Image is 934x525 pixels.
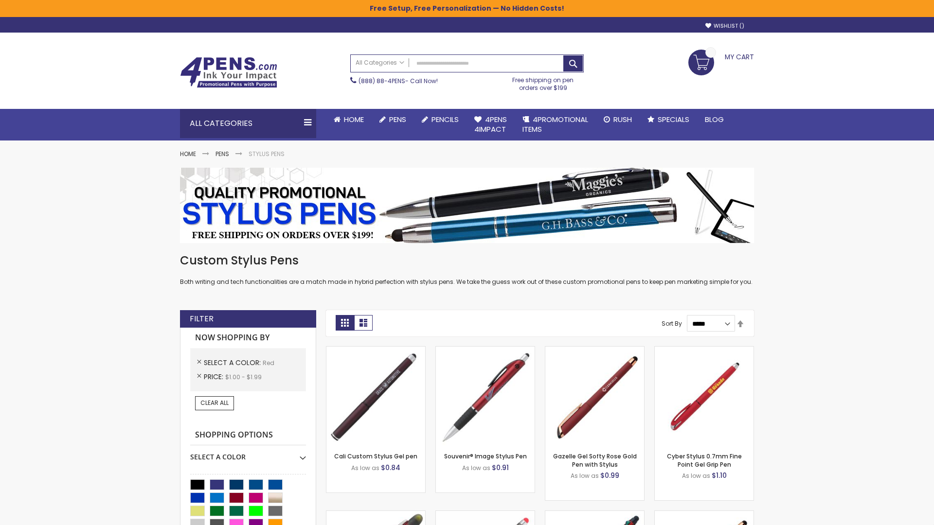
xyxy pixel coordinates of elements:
strong: Now Shopping by [190,328,306,348]
span: Pencils [431,114,459,124]
label: Sort By [662,319,682,328]
a: Gazelle Gel Softy Rose Gold Pen with Stylus - ColorJet-Red [655,510,754,519]
a: Orbitor 4 Color Assorted Ink Metallic Stylus Pens-Red [545,510,644,519]
span: $0.84 [381,463,400,472]
span: All Categories [356,59,404,67]
strong: Shopping Options [190,425,306,446]
a: Blog [697,109,732,130]
a: Home [180,150,196,158]
span: 4PROMOTIONAL ITEMS [522,114,588,134]
a: Cali Custom Stylus Gel pen [334,452,417,460]
span: Select A Color [204,358,263,367]
span: As low as [351,464,379,472]
img: Gazelle Gel Softy Rose Gold Pen with Stylus-Red [545,347,644,445]
span: Specials [658,114,689,124]
span: As low as [462,464,490,472]
span: Blog [705,114,724,124]
strong: Filter [190,314,214,324]
span: $0.99 [600,471,619,480]
a: Souvenir® Jalan Highlighter Stylus Pen Combo-Red [326,510,425,519]
a: 4Pens4impact [467,109,515,140]
a: Islander Softy Gel with Stylus - ColorJet Imprint-Red [436,510,535,519]
img: Stylus Pens [180,168,754,243]
a: Gazelle Gel Softy Rose Gold Pen with Stylus [553,452,637,468]
a: Rush [596,109,640,130]
img: Cyber Stylus 0.7mm Fine Point Gel Grip Pen-Red [655,347,754,445]
a: Pens [216,150,229,158]
div: Free shipping on pen orders over $199 [503,72,584,92]
a: 4PROMOTIONALITEMS [515,109,596,140]
a: Specials [640,109,697,130]
a: Cyber Stylus 0.7mm Fine Point Gel Grip Pen [667,452,742,468]
a: All Categories [351,55,409,71]
span: Clear All [200,399,229,407]
span: $0.91 [492,463,509,472]
span: Red [263,359,274,367]
span: Price [204,372,225,382]
span: Home [344,114,364,124]
span: Pens [389,114,406,124]
h1: Custom Stylus Pens [180,253,754,268]
span: Rush [613,114,632,124]
strong: Grid [336,315,354,331]
a: Cali Custom Stylus Gel pen-Red [326,346,425,354]
div: Select A Color [190,445,306,462]
a: Souvenir® Image Stylus Pen-Red [436,346,535,354]
img: 4Pens Custom Pens and Promotional Products [180,57,277,88]
img: Souvenir® Image Stylus Pen-Red [436,347,535,445]
a: Cyber Stylus 0.7mm Fine Point Gel Grip Pen-Red [655,346,754,354]
img: Cali Custom Stylus Gel pen-Red [326,347,425,445]
a: Pens [372,109,414,130]
a: Home [326,109,372,130]
a: Pencils [414,109,467,130]
a: Souvenir® Image Stylus Pen [444,452,527,460]
div: Both writing and tech functionalities are a match made in hybrid perfection with stylus pens. We ... [180,253,754,286]
span: As low as [682,472,710,480]
a: Wishlist [705,22,744,30]
a: (888) 88-4PENS [359,77,405,85]
span: $1.10 [712,471,727,480]
span: - Call Now! [359,77,438,85]
a: Gazelle Gel Softy Rose Gold Pen with Stylus-Red [545,346,644,354]
span: As low as [571,472,599,480]
span: 4Pens 4impact [474,114,507,134]
div: All Categories [180,109,316,138]
span: $1.00 - $1.99 [225,373,262,381]
strong: Stylus Pens [249,150,285,158]
a: Clear All [195,396,234,410]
